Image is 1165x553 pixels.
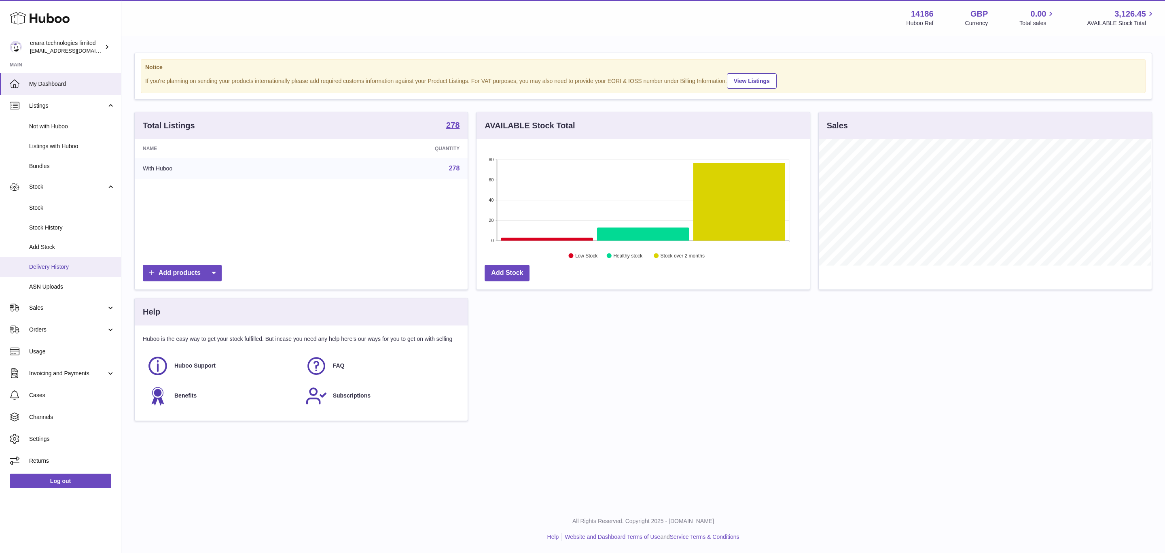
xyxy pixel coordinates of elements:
span: Benefits [174,392,197,400]
h3: AVAILABLE Stock Total [485,120,575,131]
span: Stock History [29,224,115,232]
td: With Huboo [135,158,310,179]
a: 278 [446,121,460,131]
text: 0 [491,238,494,243]
span: Orders [29,326,106,334]
span: Not with Huboo [29,123,115,130]
a: Website and Dashboard Terms of Use [565,534,660,540]
span: FAQ [333,362,345,370]
a: Benefits [147,385,297,407]
a: Log out [10,474,111,488]
a: FAQ [305,355,456,377]
span: Huboo Support [174,362,216,370]
span: My Dashboard [29,80,115,88]
span: Invoicing and Payments [29,370,106,377]
p: All Rights Reserved. Copyright 2025 - [DOMAIN_NAME] [128,517,1159,525]
a: 3,126.45 AVAILABLE Stock Total [1087,9,1155,27]
p: Huboo is the easy way to get your stock fulfilled. But incase you need any help here's our ways f... [143,335,460,343]
div: Currency [965,19,988,27]
h3: Sales [827,120,848,131]
span: Stock [29,183,106,191]
a: Help [547,534,559,540]
text: Low Stock [575,253,598,259]
text: 40 [489,198,494,202]
img: internalAdmin-14186@internal.huboo.com [10,41,22,53]
span: Stock [29,204,115,212]
span: 0.00 [1031,9,1046,19]
span: Delivery History [29,263,115,271]
text: Stock over 2 months [661,253,705,259]
strong: 14186 [911,9,934,19]
span: Bundles [29,162,115,170]
a: 278 [449,165,460,172]
th: Quantity [310,139,468,158]
span: AVAILABLE Stock Total [1087,19,1155,27]
h3: Help [143,306,160,317]
strong: Notice [145,64,1141,71]
span: Total sales [1019,19,1055,27]
strong: GBP [970,9,988,19]
span: Add Stock [29,243,115,251]
a: Subscriptions [305,385,456,407]
a: Huboo Support [147,355,297,377]
h3: Total Listings [143,120,195,131]
text: Healthy stock [614,253,643,259]
span: Channels [29,413,115,421]
a: Add products [143,265,222,281]
div: enara technologies limited [30,39,103,55]
a: Add Stock [485,265,530,281]
text: 20 [489,218,494,223]
span: 3,126.45 [1114,9,1146,19]
span: Listings [29,102,106,110]
span: Returns [29,457,115,465]
strong: 278 [446,121,460,129]
span: Listings with Huboo [29,143,115,150]
span: Cases [29,391,115,399]
span: Usage [29,348,115,355]
a: View Listings [727,73,777,89]
div: If you're planning on sending your products internationally please add required customs informati... [145,72,1141,89]
li: and [562,533,739,541]
span: Sales [29,304,106,312]
span: Subscriptions [333,392,371,400]
span: ASN Uploads [29,283,115,291]
th: Name [135,139,310,158]
text: 60 [489,177,494,182]
text: 80 [489,157,494,162]
span: Settings [29,435,115,443]
a: 0.00 Total sales [1019,9,1055,27]
div: Huboo Ref [907,19,934,27]
a: Service Terms & Conditions [670,534,739,540]
span: [EMAIL_ADDRESS][DOMAIN_NAME] [30,47,119,54]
